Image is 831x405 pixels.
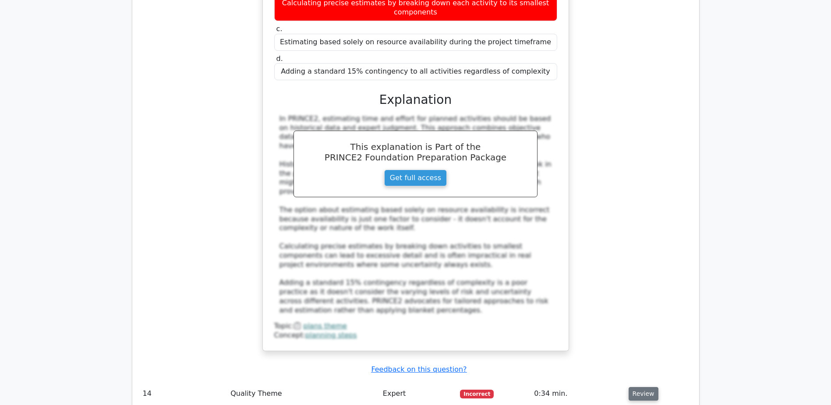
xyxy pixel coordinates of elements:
[384,170,447,186] a: Get full access
[274,322,557,331] div: Topic:
[276,54,283,63] span: d.
[274,34,557,51] div: Estimating based solely on resource availability during the project timeframe
[274,63,557,80] div: Adding a standard 15% contingency to all activities regardless of complexity
[279,114,552,315] div: In PRINCE2, estimating time and effort for planned activities should be based on historical data ...
[279,92,552,107] h3: Explanation
[305,331,357,339] a: planning steps
[276,25,283,33] span: c.
[371,365,467,373] a: Feedback on this question?
[274,331,557,340] div: Concept:
[629,387,658,401] button: Review
[460,390,494,398] span: Incorrect
[303,322,347,330] a: plans theme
